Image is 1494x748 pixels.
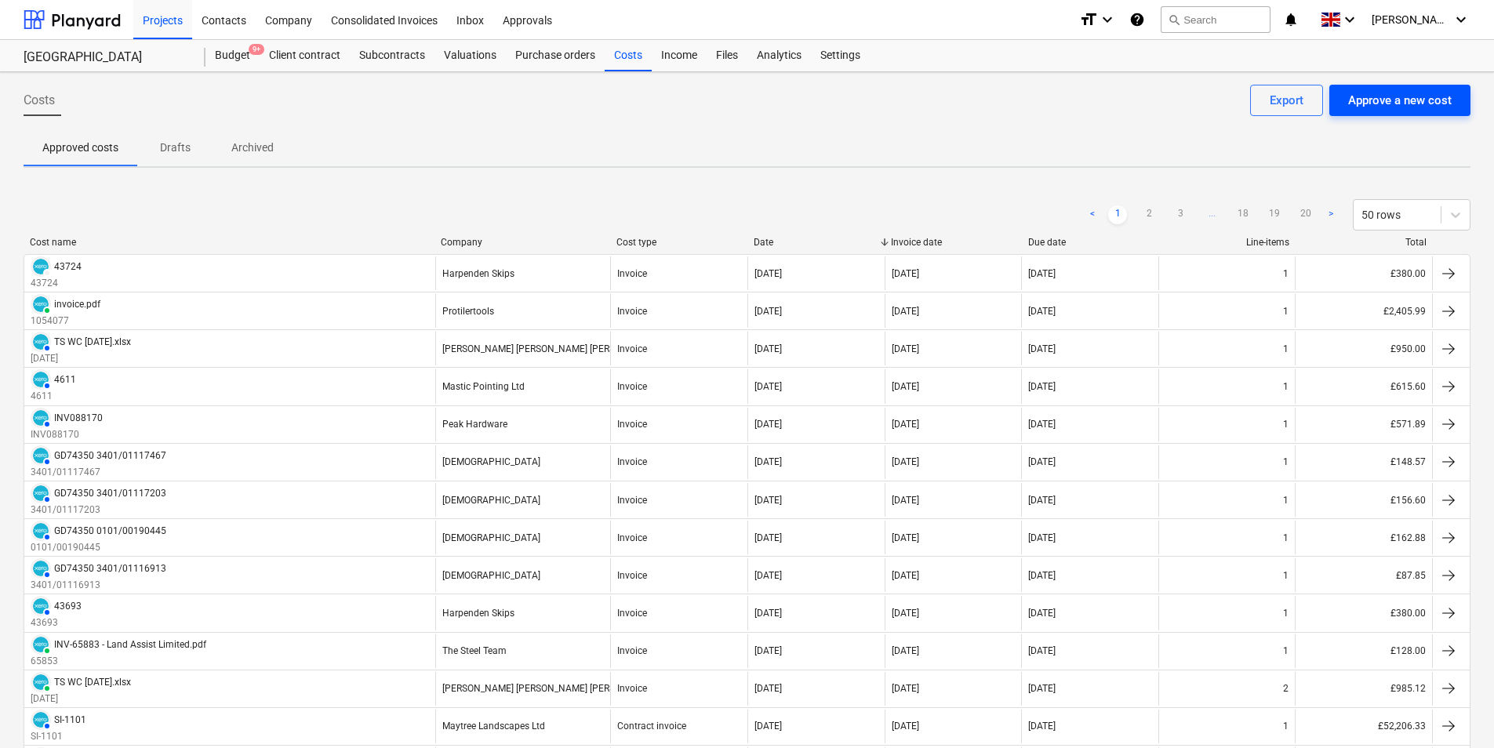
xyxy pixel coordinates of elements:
div: Valuations [434,40,506,71]
div: [DEMOGRAPHIC_DATA] [442,456,540,467]
div: SI-1101 [54,714,86,725]
div: Invoice [617,683,647,694]
span: [PERSON_NAME] [1372,13,1450,26]
p: 4611 [31,390,76,403]
div: Harpenden Skips [442,608,514,619]
a: Previous page [1083,205,1102,224]
div: [DATE] [754,532,782,543]
div: [DATE] [1028,381,1056,392]
div: [DATE] [892,683,919,694]
div: GD74350 3401/01117467 [54,450,166,461]
div: Invoice has been synced with Xero and its status is currently AUTHORISED [31,710,51,730]
div: [DATE] [892,343,919,354]
div: Chat Widget [1416,673,1494,748]
a: Page 1 is your current page [1108,205,1127,224]
div: [DATE] [754,608,782,619]
div: Invoice has been synced with Xero and its status is currently AUTHORISED [31,596,51,616]
div: [DEMOGRAPHIC_DATA] [442,570,540,581]
img: xero.svg [33,334,49,350]
div: Invoice has been synced with Xero and its status is currently AUTHORISED [31,408,51,428]
div: [DATE] [754,495,782,506]
div: [DATE] [754,570,782,581]
a: Files [707,40,747,71]
i: Knowledge base [1129,10,1145,29]
div: Budget [205,40,260,71]
div: [DATE] [892,608,919,619]
div: Contract invoice [617,721,686,732]
p: INV088170 [31,428,103,441]
div: Invoice has been synced with Xero and its status is currently AUTHORISED [31,521,51,541]
img: xero.svg [33,523,49,539]
p: Drafts [156,140,194,156]
div: [DATE] [1028,306,1056,317]
div: [DATE] [892,268,919,279]
span: 9+ [249,44,264,55]
div: [DATE] [1028,683,1056,694]
span: search [1168,13,1180,26]
div: £128.00 [1295,634,1432,668]
div: Line-items [1165,237,1289,248]
img: xero.svg [33,259,49,274]
div: [DATE] [1028,456,1056,467]
button: Approve a new cost [1329,85,1470,116]
img: xero.svg [33,674,49,690]
div: GD74350 3401/01117203 [54,488,166,499]
div: 1 [1283,306,1289,317]
div: [DEMOGRAPHIC_DATA] [442,532,540,543]
div: Invoice [617,343,647,354]
div: Invoice has been synced with Xero and its status is currently AUTHORISED [31,483,51,503]
div: [DATE] [754,645,782,656]
p: 43693 [31,616,82,630]
div: [DATE] [892,306,919,317]
div: 1 [1283,645,1289,656]
div: 1 [1283,419,1289,430]
div: Cost type [616,237,741,248]
div: [DATE] [1028,721,1056,732]
img: xero.svg [33,598,49,614]
span: ... [1202,205,1221,224]
div: [DATE] [892,381,919,392]
p: 3401/01117467 [31,466,166,479]
a: Client contract [260,40,350,71]
div: Costs [605,40,652,71]
div: £2,405.99 [1295,294,1432,328]
a: Purchase orders [506,40,605,71]
img: xero.svg [33,561,49,576]
div: Maytree Landscapes Ltd [442,721,545,732]
span: Costs [24,91,55,110]
p: 3401/01117203 [31,503,166,517]
p: [DATE] [31,692,131,706]
div: £52,206.33 [1295,710,1432,743]
i: notifications [1283,10,1299,29]
div: [DATE] [1028,343,1056,354]
div: £985.12 [1295,672,1432,706]
div: £380.00 [1295,256,1432,290]
div: [DATE] [892,645,919,656]
div: Date [754,237,878,248]
div: [DEMOGRAPHIC_DATA] [442,495,540,506]
div: Invoice has been synced with Xero and its status is currently PAID [31,672,51,692]
button: Search [1161,6,1270,33]
div: Approve a new cost [1348,90,1452,111]
div: 1 [1283,608,1289,619]
a: Subcontracts [350,40,434,71]
div: Invoice has been synced with Xero and its status is currently AUTHORISED [31,332,51,352]
div: [DATE] [1028,419,1056,430]
div: 1 [1283,343,1289,354]
div: 1 [1283,532,1289,543]
p: 1054077 [31,314,100,328]
div: [DATE] [754,381,782,392]
a: Analytics [747,40,811,71]
div: Invoice [617,456,647,467]
div: 1 [1283,721,1289,732]
div: Invoice has been synced with Xero and its status is currently DRAFT [31,256,51,277]
a: Next page [1321,205,1340,224]
div: TS WC [DATE].xlsx [54,677,131,688]
div: Invoice [617,419,647,430]
div: [DATE] [892,495,919,506]
div: Cost name [30,237,428,248]
img: xero.svg [33,410,49,426]
p: SI-1101 [31,730,86,743]
div: Invoice has been synced with Xero and its status is currently AUTHORISED [31,558,51,579]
